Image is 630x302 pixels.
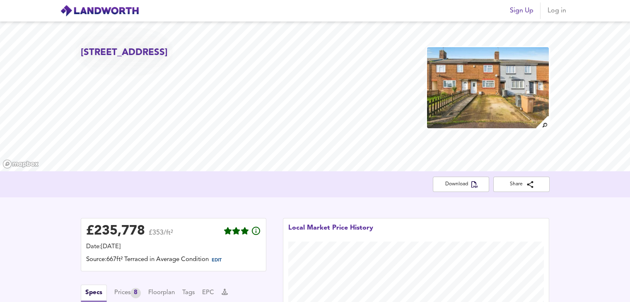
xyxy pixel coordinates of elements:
[433,177,489,192] button: Download
[544,2,570,19] button: Log in
[439,180,483,189] span: Download
[86,255,261,266] div: Source: 667ft² Terraced in Average Condition
[81,285,107,302] button: Specs
[510,5,533,17] span: Sign Up
[149,230,173,242] span: £353/ft²
[500,180,543,189] span: Share
[60,5,139,17] img: logo
[288,223,373,242] div: Local Market Price History
[182,288,195,297] button: Tags
[212,258,222,263] span: EDIT
[130,288,141,298] div: 8
[86,242,261,252] div: Date: [DATE]
[2,159,39,169] a: Mapbox homepage
[114,288,141,298] button: Prices8
[114,288,141,298] div: Prices
[535,115,550,129] img: search
[493,177,550,192] button: Share
[81,46,168,59] h2: [STREET_ADDRESS]
[547,5,567,17] span: Log in
[202,288,214,297] button: EPC
[148,288,175,297] button: Floorplan
[507,2,537,19] button: Sign Up
[426,46,550,129] img: property
[86,225,145,237] div: £ 235,778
